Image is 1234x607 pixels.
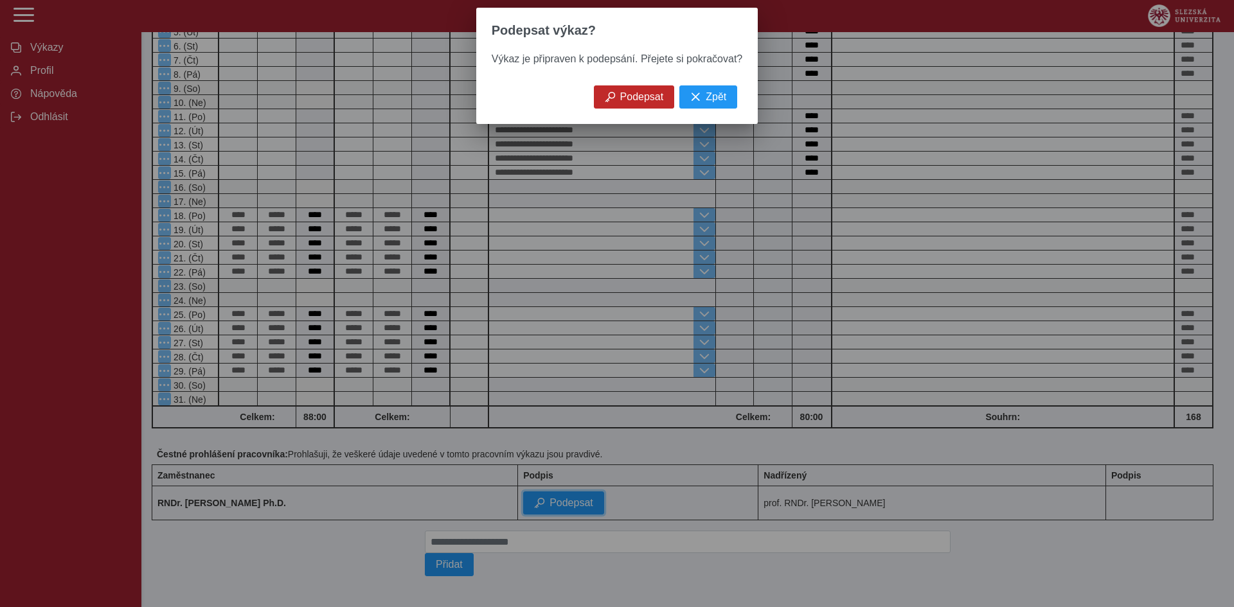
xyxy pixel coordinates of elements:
button: Podepsat [594,85,675,109]
button: Zpět [679,85,737,109]
span: Zpět [706,91,726,103]
span: Podepsat výkaz? [492,23,596,38]
span: Podepsat [620,91,664,103]
span: Výkaz je připraven k podepsání. Přejete si pokračovat? [492,53,742,64]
